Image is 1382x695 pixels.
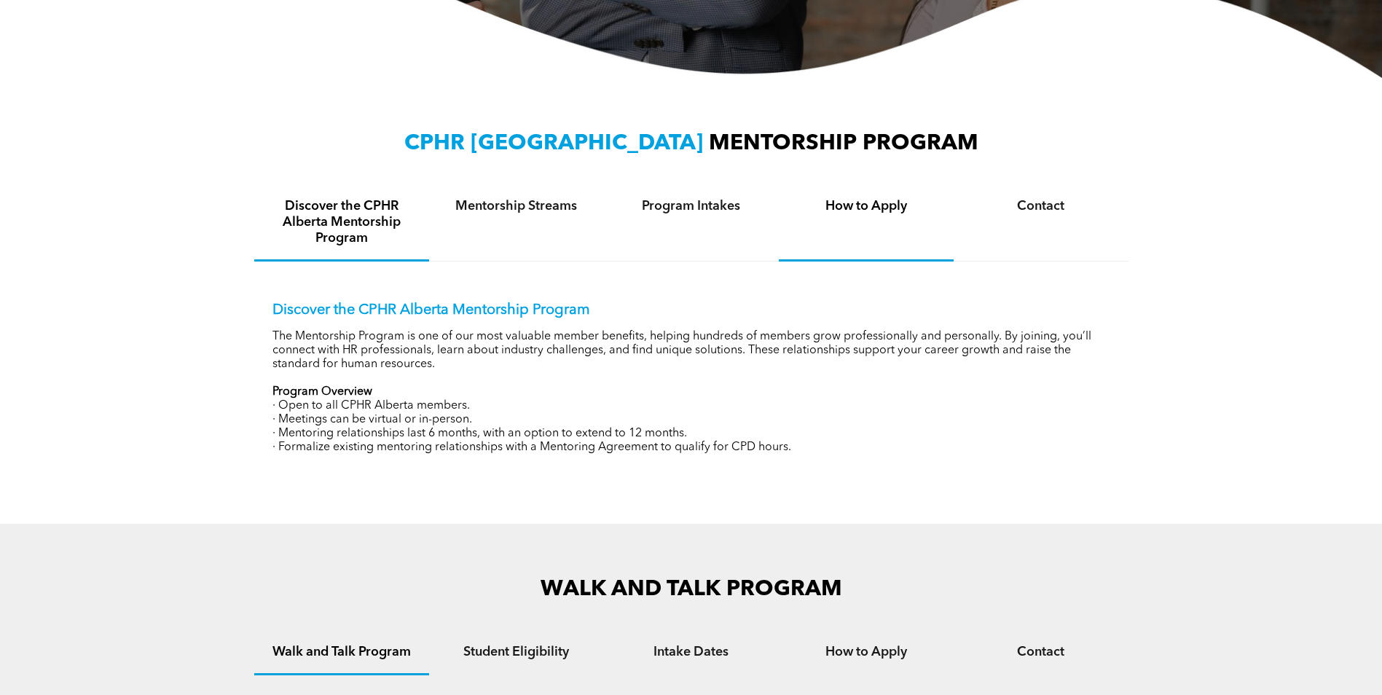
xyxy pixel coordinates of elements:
span: MENTORSHIP PROGRAM [709,133,978,154]
h4: Mentorship Streams [442,198,591,214]
h4: How to Apply [792,198,941,214]
h4: Contact [967,198,1115,214]
p: Discover the CPHR Alberta Mentorship Program [272,302,1110,319]
h4: How to Apply [792,644,941,660]
p: · Mentoring relationships last 6 months, with an option to extend to 12 months. [272,427,1110,441]
h4: Contact [967,644,1115,660]
p: · Formalize existing mentoring relationships with a Mentoring Agreement to qualify for CPD hours. [272,441,1110,455]
h4: Intake Dates [617,644,766,660]
span: WALK AND TALK PROGRAM [541,578,842,600]
p: The Mentorship Program is one of our most valuable member benefits, helping hundreds of members g... [272,330,1110,372]
h4: Walk and Talk Program [267,644,416,660]
h4: Student Eligibility [442,644,591,660]
h4: Discover the CPHR Alberta Mentorship Program [267,198,416,246]
span: CPHR [GEOGRAPHIC_DATA] [404,133,703,154]
p: · Meetings can be virtual or in-person. [272,413,1110,427]
p: · Open to all CPHR Alberta members. [272,399,1110,413]
h4: Program Intakes [617,198,766,214]
strong: Program Overview [272,386,372,398]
